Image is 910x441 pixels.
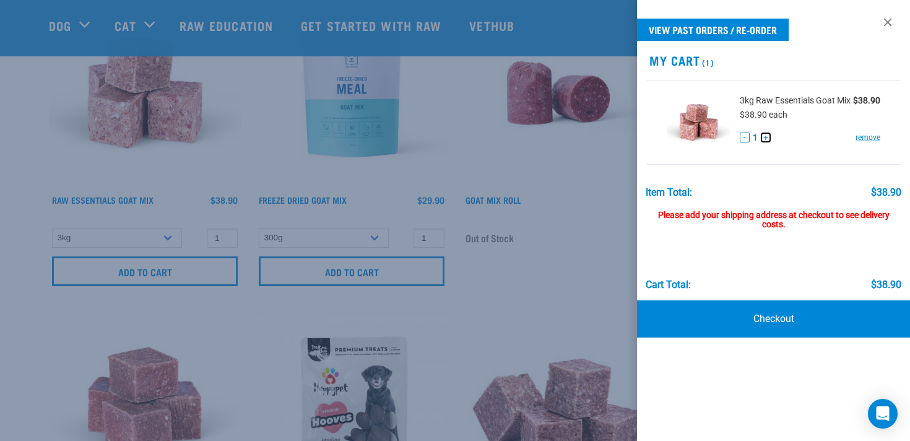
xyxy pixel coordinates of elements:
div: Cart total: [646,279,691,290]
a: View past orders / re-order [637,19,789,41]
div: Open Intercom Messenger [868,399,898,429]
span: (1) [700,60,714,64]
button: + [761,133,771,142]
img: Raw Essentials Goat Mix [667,90,730,154]
button: - [740,133,750,142]
a: remove [856,132,880,143]
a: Checkout [637,300,910,338]
div: Please add your shipping address at checkout to see delivery costs. [646,198,902,230]
div: $38.90 [871,187,901,198]
div: Item Total: [646,187,692,198]
span: 1 [753,131,758,144]
h2: My Cart [637,53,910,68]
span: $38.90 each [740,110,787,120]
div: $38.90 [871,279,901,290]
strong: $38.90 [853,95,880,105]
span: 3kg Raw Essentials Goat Mix [740,94,851,107]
